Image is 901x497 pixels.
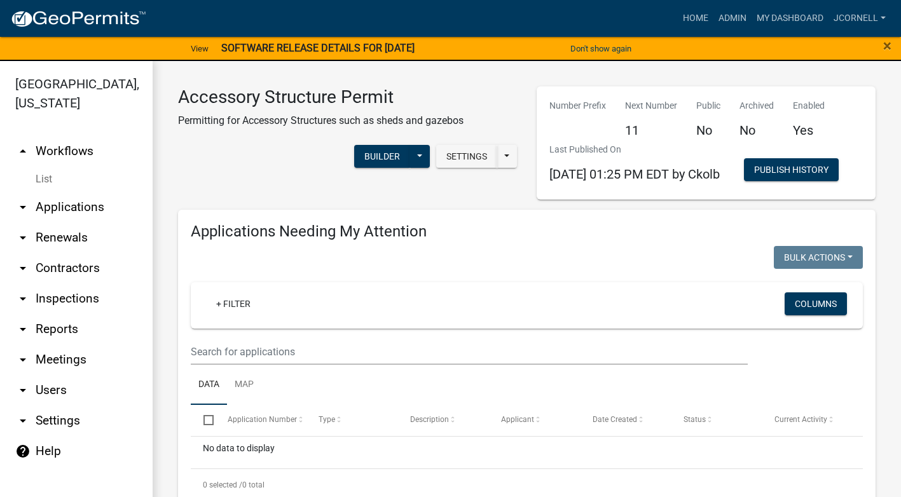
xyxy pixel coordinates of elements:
[15,200,31,215] i: arrow_drop_down
[191,365,227,405] a: Data
[15,230,31,245] i: arrow_drop_down
[793,123,825,138] h5: Yes
[625,123,677,138] h5: 11
[696,99,720,112] p: Public
[397,405,488,435] datatable-header-cell: Description
[178,113,464,128] p: Permitting for Accessory Structures such as sheds and gazebos
[744,158,839,181] button: Publish History
[678,6,713,31] a: Home
[762,405,853,435] datatable-header-cell: Current Activity
[228,415,297,424] span: Application Number
[580,405,671,435] datatable-header-cell: Date Created
[191,437,863,468] div: No data to display
[319,415,335,424] span: Type
[625,99,677,112] p: Next Number
[178,86,464,108] h3: Accessory Structure Permit
[683,415,705,424] span: Status
[739,123,774,138] h5: No
[793,99,825,112] p: Enabled
[549,99,606,112] p: Number Prefix
[191,222,863,241] h4: Applications Needing My Attention
[354,145,410,168] button: Builder
[186,38,214,59] a: View
[436,145,497,168] button: Settings
[829,6,891,31] a: jcornell
[774,246,863,269] button: Bulk Actions
[15,444,31,459] i: help
[713,6,752,31] a: Admin
[15,413,31,428] i: arrow_drop_down
[15,144,31,159] i: arrow_drop_up
[565,38,636,59] button: Don't show again
[227,365,261,405] a: Map
[15,352,31,367] i: arrow_drop_down
[739,99,774,112] p: Archived
[215,405,306,435] datatable-header-cell: Application Number
[883,37,891,55] span: ×
[409,415,448,424] span: Description
[785,292,847,315] button: Columns
[744,165,839,175] wm-modal-confirm: Workflow Publish History
[203,480,242,489] span: 0 selected /
[191,405,215,435] datatable-header-cell: Select
[883,38,891,53] button: Close
[549,167,720,182] span: [DATE] 01:25 PM EDT by Ckolb
[549,143,720,156] p: Last Published On
[592,415,636,424] span: Date Created
[489,405,580,435] datatable-header-cell: Applicant
[774,415,827,424] span: Current Activity
[15,322,31,337] i: arrow_drop_down
[752,6,829,31] a: My Dashboard
[221,42,415,54] strong: SOFTWARE RELEASE DETAILS FOR [DATE]
[15,261,31,276] i: arrow_drop_down
[191,339,748,365] input: Search for applications
[206,292,261,315] a: + Filter
[671,405,762,435] datatable-header-cell: Status
[15,291,31,306] i: arrow_drop_down
[306,405,397,435] datatable-header-cell: Type
[501,415,534,424] span: Applicant
[696,123,720,138] h5: No
[15,383,31,398] i: arrow_drop_down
